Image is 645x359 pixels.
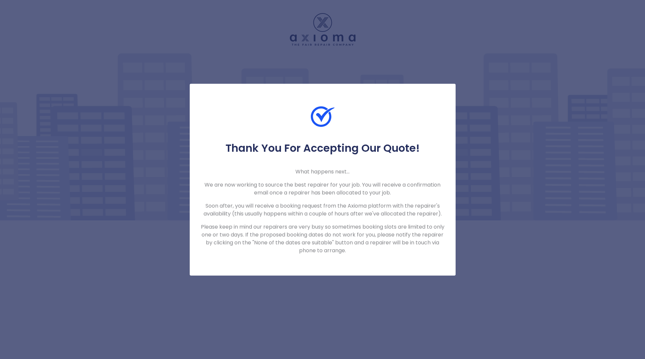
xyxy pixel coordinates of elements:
[200,202,445,218] p: Soon after, you will receive a booking request from the Axioma platform with the repairer's avail...
[200,223,445,255] p: Please keep in mind our repairers are very busy so sometimes booking slots are limited to only on...
[311,105,334,128] img: Check
[200,181,445,197] p: We are now working to source the best repairer for your job. You will receive a confirmation emai...
[200,142,445,155] h5: Thank You For Accepting Our Quote!
[200,168,445,176] p: What happens next...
